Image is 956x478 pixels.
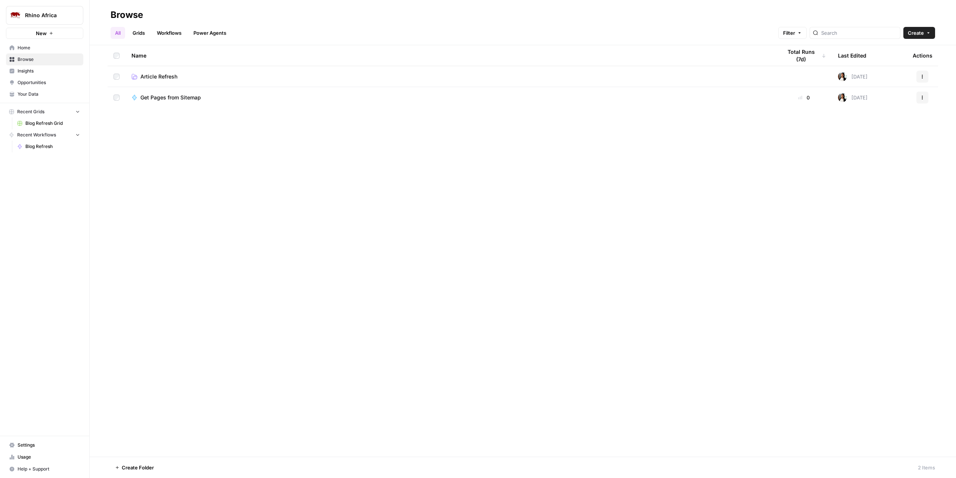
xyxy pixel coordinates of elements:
[122,464,154,471] span: Create Folder
[111,9,143,21] div: Browse
[6,65,83,77] a: Insights
[913,45,932,66] div: Actions
[17,108,44,115] span: Recent Grids
[6,88,83,100] a: Your Data
[6,6,83,25] button: Workspace: Rhino Africa
[25,12,70,19] span: Rhino Africa
[131,45,770,66] div: Name
[36,30,47,37] span: New
[18,91,80,98] span: Your Data
[6,106,83,117] button: Recent Grids
[111,27,125,39] a: All
[18,454,80,460] span: Usage
[6,28,83,39] button: New
[838,93,847,102] img: xqjo96fmx1yk2e67jao8cdkou4un
[131,73,770,80] a: Article Refresh
[18,68,80,74] span: Insights
[18,56,80,63] span: Browse
[838,72,847,81] img: xqjo96fmx1yk2e67jao8cdkou4un
[14,141,83,152] a: Blog Refresh
[18,79,80,86] span: Opportunities
[18,44,80,51] span: Home
[6,439,83,451] a: Settings
[918,464,935,471] div: 2 Items
[17,132,56,138] span: Recent Workflows
[821,29,897,37] input: Search
[908,29,924,37] span: Create
[838,93,867,102] div: [DATE]
[9,9,22,22] img: Rhino Africa Logo
[18,466,80,472] span: Help + Support
[778,27,807,39] button: Filter
[6,77,83,89] a: Opportunities
[25,120,80,127] span: Blog Refresh Grid
[6,53,83,65] a: Browse
[6,463,83,475] button: Help + Support
[838,72,867,81] div: [DATE]
[140,94,201,101] span: Get Pages from Sitemap
[14,117,83,129] a: Blog Refresh Grid
[140,73,177,80] span: Article Refresh
[838,45,866,66] div: Last Edited
[152,27,186,39] a: Workflows
[783,29,795,37] span: Filter
[903,27,935,39] button: Create
[782,94,826,101] div: 0
[131,94,770,101] a: Get Pages from Sitemap
[782,45,826,66] div: Total Runs (7d)
[6,451,83,463] a: Usage
[189,27,231,39] a: Power Agents
[128,27,149,39] a: Grids
[25,143,80,150] span: Blog Refresh
[6,42,83,54] a: Home
[111,462,158,474] button: Create Folder
[18,442,80,448] span: Settings
[6,129,83,141] button: Recent Workflows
